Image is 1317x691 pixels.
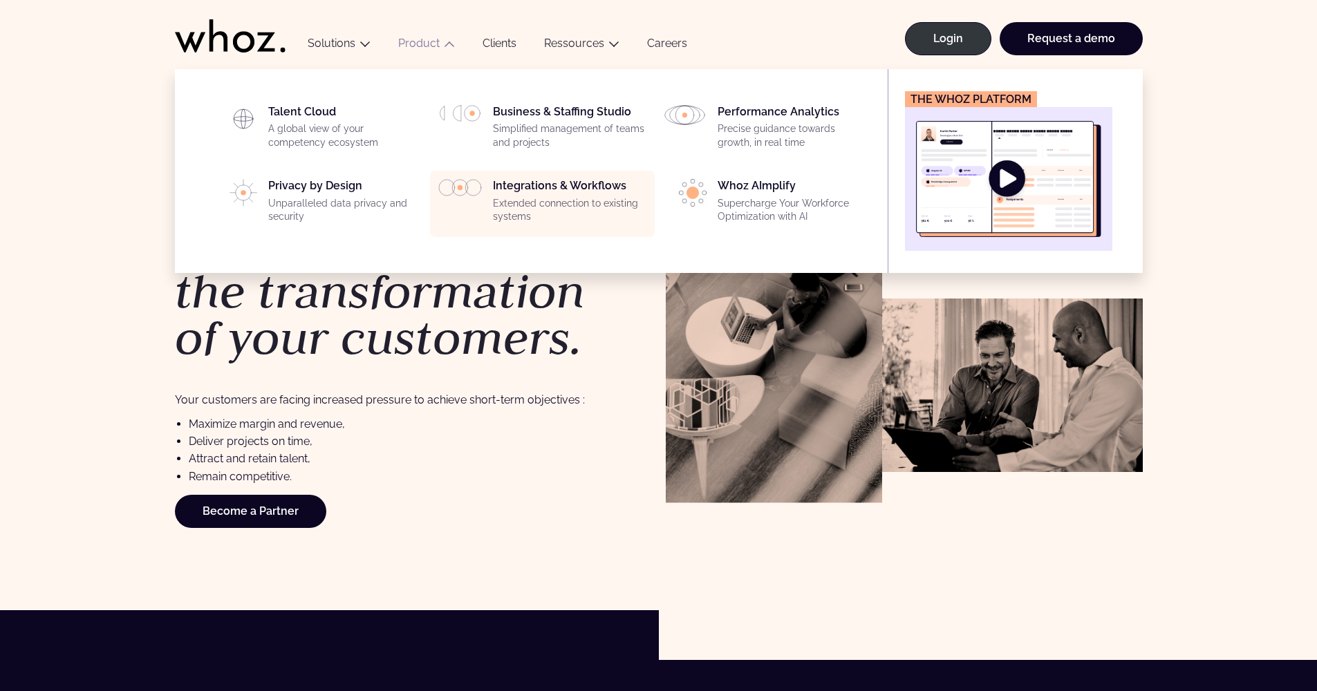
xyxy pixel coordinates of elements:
[493,197,646,224] p: Extended connection to existing systems
[718,105,871,155] div: Performance Analytics
[268,179,422,229] div: Privacy by Design
[175,495,326,528] a: Become a Partner
[663,105,707,125] img: HP_PICTO_ANALYSE_DE_PERFORMANCES.svg
[718,197,871,224] p: Supercharge Your Workforce Optimization with AI
[718,179,871,229] div: Whoz AImplify
[189,433,652,450] li: Deliver projects on time,
[189,468,652,485] li: Remain competitive.
[214,105,422,155] a: Talent CloudA global view of your competency ecosystem
[469,37,530,55] a: Clients
[438,105,646,155] a: Business & Staffing StudioSimplified management of teams and projects
[438,179,482,196] img: PICTO_INTEGRATION.svg
[214,179,422,229] a: Privacy by DesignUnparalleled data privacy and security
[189,450,652,467] li: Attract and retain talent,
[175,261,585,368] em: the transformation of your customers.
[718,122,871,149] p: Precise guidance towards growth, in real time
[230,179,256,207] img: PICTO_CONFIANCE_NUMERIQUE.svg
[1226,600,1298,672] iframe: Chatbot
[438,179,646,229] a: Integrations & WorkflowsExtended connection to existing systems
[175,227,652,361] h1: Let us be actors of
[905,22,991,55] a: Login
[268,122,422,149] p: A global view of your competency ecosystem
[663,179,871,229] a: Whoz AImplifySupercharge Your Workforce Optimization with AI
[189,415,652,433] li: Maximize margin and revenue,
[544,37,604,50] a: Ressources
[493,179,646,229] div: Integrations & Workflows
[679,179,707,207] img: PICTO_ECLAIRER-1-e1756198033837.png
[493,105,646,155] div: Business & Staffing Studio
[268,197,422,224] p: Unparalleled data privacy and security
[230,105,257,133] img: HP_PICTO_CARTOGRAPHIE-1.svg
[633,37,701,55] a: Careers
[1000,22,1143,55] a: Request a demo
[438,105,482,122] img: HP_PICTO_GESTION-PORTEFEUILLE-PROJETS.svg
[905,91,1037,107] figcaption: The Whoz platform
[493,122,646,149] p: Simplified management of teams and projects
[398,37,440,50] a: Product
[384,37,469,55] button: Product
[294,37,384,55] button: Solutions
[663,105,871,155] a: Performance AnalyticsPrecise guidance towards growth, in real time
[905,91,1112,251] a: The Whoz platform
[268,105,422,155] div: Talent Cloud
[175,391,604,408] p: Your customers are facing increased pressure to achieve short-term objectives :
[530,37,633,55] button: Ressources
